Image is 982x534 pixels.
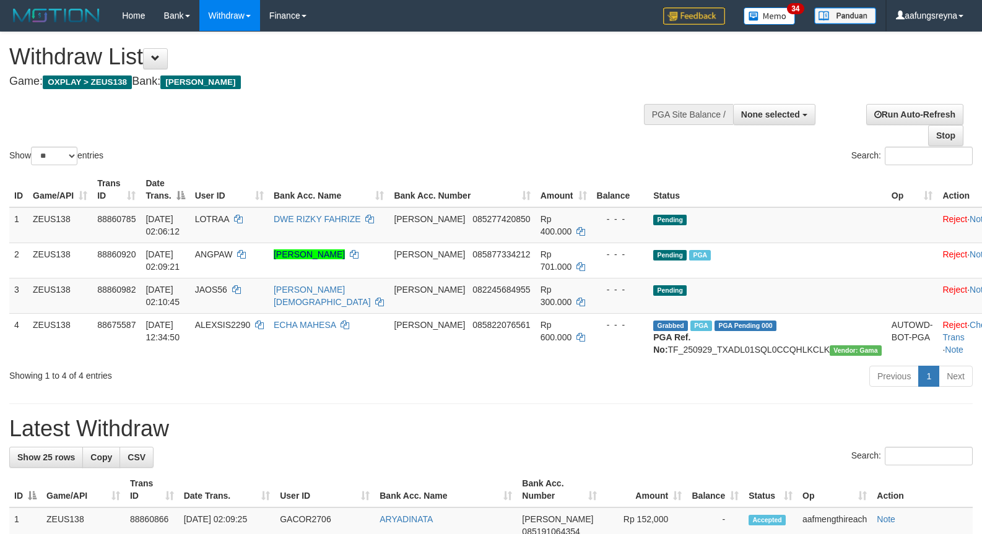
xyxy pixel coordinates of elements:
[869,366,919,387] a: Previous
[918,366,939,387] a: 1
[541,214,572,236] span: Rp 400.000
[28,243,92,278] td: ZEUS138
[690,321,712,331] span: Marked by aafpengsreynich
[687,472,744,507] th: Balance: activate to sort column ascending
[741,110,800,119] span: None selected
[522,514,593,524] span: [PERSON_NAME]
[536,172,592,207] th: Amount: activate to sort column ascending
[9,447,83,468] a: Show 25 rows
[380,514,433,524] a: ARYADINATA
[92,172,141,207] th: Trans ID: activate to sort column ascending
[97,320,136,330] span: 88675587
[945,345,963,355] a: Note
[648,172,887,207] th: Status
[885,147,973,165] input: Search:
[517,472,602,507] th: Bank Acc. Number: activate to sort column ascending
[541,320,572,342] span: Rp 600.000
[275,472,375,507] th: User ID: activate to sort column ascending
[592,172,649,207] th: Balance
[43,75,132,89] span: OXPLAY > ZEUS138
[597,319,644,331] div: - - -
[269,172,389,207] th: Bank Acc. Name: activate to sort column ascending
[195,285,227,295] span: JAOS56
[119,447,154,468] a: CSV
[715,321,776,331] span: PGA Pending
[128,452,146,462] span: CSV
[82,447,120,468] a: Copy
[744,472,797,507] th: Status: activate to sort column ascending
[877,514,895,524] a: Note
[9,243,28,278] td: 2
[689,250,711,261] span: Marked by aafkaynarin
[28,278,92,313] td: ZEUS138
[274,214,361,224] a: DWE RIZKY FAHRIZE
[179,472,276,507] th: Date Trans.: activate to sort column ascending
[146,285,180,307] span: [DATE] 02:10:45
[146,249,180,272] span: [DATE] 02:09:21
[472,214,530,224] span: Copy 085277420850 to clipboard
[195,249,233,259] span: ANGPAW
[472,249,530,259] span: Copy 085877334212 to clipboard
[872,472,973,507] th: Action
[733,104,815,125] button: None selected
[9,207,28,243] td: 1
[942,285,967,295] a: Reject
[885,447,973,465] input: Search:
[648,313,887,361] td: TF_250929_TXADL01SQL0CCQHLKCLK
[942,320,967,330] a: Reject
[602,472,687,507] th: Amount: activate to sort column ascending
[472,320,530,330] span: Copy 085822076561 to clipboard
[749,515,786,525] span: Accepted
[394,249,465,259] span: [PERSON_NAME]
[90,452,112,462] span: Copy
[653,321,688,331] span: Grabbed
[394,214,465,224] span: [PERSON_NAME]
[541,249,572,272] span: Rp 701.000
[814,7,876,24] img: panduan.png
[9,416,973,441] h1: Latest Withdraw
[653,215,687,225] span: Pending
[597,248,644,261] div: - - -
[394,320,465,330] span: [PERSON_NAME]
[9,6,103,25] img: MOTION_logo.png
[942,249,967,259] a: Reject
[28,313,92,361] td: ZEUS138
[375,472,517,507] th: Bank Acc. Name: activate to sort column ascending
[97,285,136,295] span: 88860982
[9,45,642,69] h1: Withdraw List
[28,207,92,243] td: ZEUS138
[644,104,733,125] div: PGA Site Balance /
[9,313,28,361] td: 4
[851,447,973,465] label: Search:
[653,250,687,261] span: Pending
[28,172,92,207] th: Game/API: activate to sort column ascending
[125,472,179,507] th: Trans ID: activate to sort column ascending
[942,214,967,224] a: Reject
[928,125,963,146] a: Stop
[141,172,189,207] th: Date Trans.: activate to sort column descending
[274,285,371,307] a: [PERSON_NAME][DEMOGRAPHIC_DATA]
[190,172,269,207] th: User ID: activate to sort column ascending
[274,320,336,330] a: ECHA MAHESA
[31,147,77,165] select: Showentries
[9,75,642,88] h4: Game: Bank:
[9,364,400,382] div: Showing 1 to 4 of 4 entries
[866,104,963,125] a: Run Auto-Refresh
[9,147,103,165] label: Show entries
[939,366,973,387] a: Next
[97,249,136,259] span: 88860920
[744,7,796,25] img: Button%20Memo.svg
[797,472,872,507] th: Op: activate to sort column ascending
[663,7,725,25] img: Feedback.jpg
[472,285,530,295] span: Copy 082245684955 to clipboard
[146,214,180,236] span: [DATE] 02:06:12
[787,3,804,14] span: 34
[41,472,125,507] th: Game/API: activate to sort column ascending
[394,285,465,295] span: [PERSON_NAME]
[851,147,973,165] label: Search:
[195,214,229,224] span: LOTRAA
[597,213,644,225] div: - - -
[830,345,882,356] span: Vendor URL: https://trx31.1velocity.biz
[653,285,687,296] span: Pending
[887,313,938,361] td: AUTOWD-BOT-PGA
